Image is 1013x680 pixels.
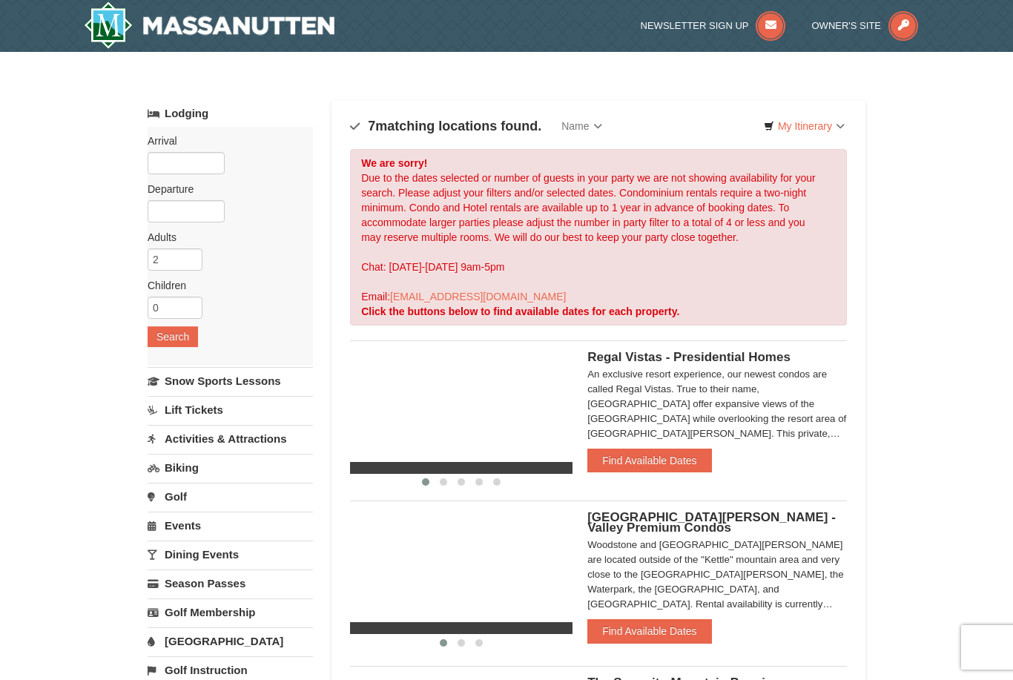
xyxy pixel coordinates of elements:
span: Regal Vistas - Presidential Homes [587,350,791,364]
div: An exclusive resort experience, our newest condos are called Regal Vistas. True to their name, [G... [587,367,847,441]
a: Newsletter Sign Up [641,20,786,31]
strong: Click the buttons below to find available dates for each property. [361,306,679,317]
button: Find Available Dates [587,619,711,643]
label: Adults [148,230,302,245]
span: Newsletter Sign Up [641,20,749,31]
a: [EMAIL_ADDRESS][DOMAIN_NAME] [390,291,566,303]
a: Snow Sports Lessons [148,367,313,395]
a: Massanutten Resort [84,1,334,49]
div: Due to the dates selected or number of guests in your party we are not showing availability for y... [350,149,847,326]
label: Arrival [148,133,302,148]
a: Golf [148,483,313,510]
a: Golf Membership [148,598,313,626]
a: Dining Events [148,541,313,568]
a: Lift Tickets [148,396,313,423]
img: Massanutten Resort Logo [84,1,334,49]
span: [GEOGRAPHIC_DATA][PERSON_NAME] - Valley Premium Condos [587,510,836,535]
a: Owner's Site [812,20,919,31]
label: Departure [148,182,302,197]
span: Owner's Site [812,20,882,31]
a: Name [550,111,613,141]
strong: We are sorry! [361,157,427,169]
a: Biking [148,454,313,481]
a: Season Passes [148,570,313,597]
a: Lodging [148,100,313,127]
a: Events [148,512,313,539]
div: Woodstone and [GEOGRAPHIC_DATA][PERSON_NAME] are located outside of the "Kettle" mountain area an... [587,538,847,612]
button: Search [148,326,198,347]
label: Children [148,278,302,293]
a: Activities & Attractions [148,425,313,452]
button: Find Available Dates [587,449,711,472]
a: My Itinerary [754,115,854,137]
a: [GEOGRAPHIC_DATA] [148,627,313,655]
